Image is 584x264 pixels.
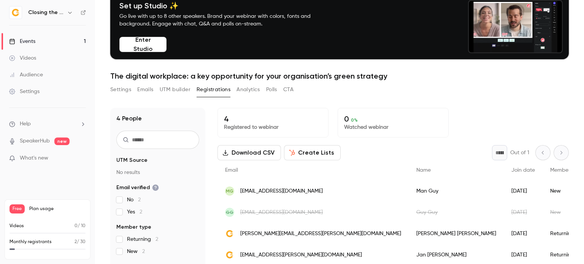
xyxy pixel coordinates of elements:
img: closingtheloop.eu [225,250,234,259]
span: UTM Source [116,157,148,164]
span: Free [10,204,25,213]
span: Yes [127,208,142,216]
span: GG [226,209,233,216]
span: No [127,196,141,204]
span: What's new [20,154,48,162]
span: [EMAIL_ADDRESS][DOMAIN_NAME] [240,209,323,217]
span: MG [226,188,233,194]
div: [PERSON_NAME] [PERSON_NAME] [409,223,504,244]
button: CTA [283,84,294,96]
span: Plan usage [29,206,86,212]
div: Audience [9,71,43,79]
span: 2 [142,249,145,254]
div: Settings [9,88,40,95]
iframe: Noticeable Trigger [77,155,86,162]
img: Closing the Loop [10,6,22,19]
span: Returning [127,236,158,243]
button: Analytics [236,84,260,96]
button: Registrations [197,84,230,96]
span: Member type [550,168,583,173]
span: Email verified [116,184,159,191]
div: Man Guy [409,180,504,202]
span: New [127,248,145,255]
h1: The digital workplace: a key opportunity for your organisation’s green strategy [110,71,569,81]
p: 0 [344,114,442,123]
p: Watched webinar [344,123,442,131]
span: Help [20,120,31,128]
p: Videos [10,223,24,229]
span: 2 [75,240,77,244]
span: 0 [75,224,78,228]
p: / 10 [75,223,86,229]
p: 4 [224,114,322,123]
div: [DATE] [504,223,543,244]
span: [PERSON_NAME][EMAIL_ADDRESS][PERSON_NAME][DOMAIN_NAME] [240,230,401,238]
li: help-dropdown-opener [9,120,86,128]
button: Create Lists [284,145,341,160]
p: / 30 [75,239,86,245]
span: Join date [511,168,535,173]
span: 2 [138,197,141,202]
span: [EMAIL_ADDRESS][DOMAIN_NAME] [240,187,323,195]
button: UTM builder [160,84,190,96]
span: 2 [156,237,158,242]
div: Events [9,38,35,45]
p: Go live with up to 8 other speakers. Brand your webinar with colors, fonts and background. Engage... [119,13,328,28]
div: Guy Guy [409,202,504,223]
button: Polls [266,84,277,96]
h4: Set up Studio ✨ [119,1,328,10]
p: No results [116,169,199,176]
img: closingtheloop.eu [225,229,234,238]
span: Name [416,168,431,173]
button: Download CSV [217,145,281,160]
button: Enter Studio [119,37,167,52]
p: Monthly registrants [10,239,52,245]
p: Registered to webinar [224,123,322,131]
div: [DATE] [504,180,543,202]
span: Email [225,168,238,173]
h1: 4 People [116,114,142,123]
span: 0 % [351,117,358,123]
span: Member type [116,223,151,231]
button: Emails [137,84,153,96]
span: new [54,138,70,145]
button: Settings [110,84,131,96]
span: 2 [140,209,142,215]
div: Videos [9,54,36,62]
span: [EMAIL_ADDRESS][PERSON_NAME][DOMAIN_NAME] [240,251,362,259]
p: Out of 1 [510,149,529,157]
a: SpeakerHub [20,137,50,145]
h6: Closing the Loop [28,9,64,16]
div: [DATE] [504,202,543,223]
